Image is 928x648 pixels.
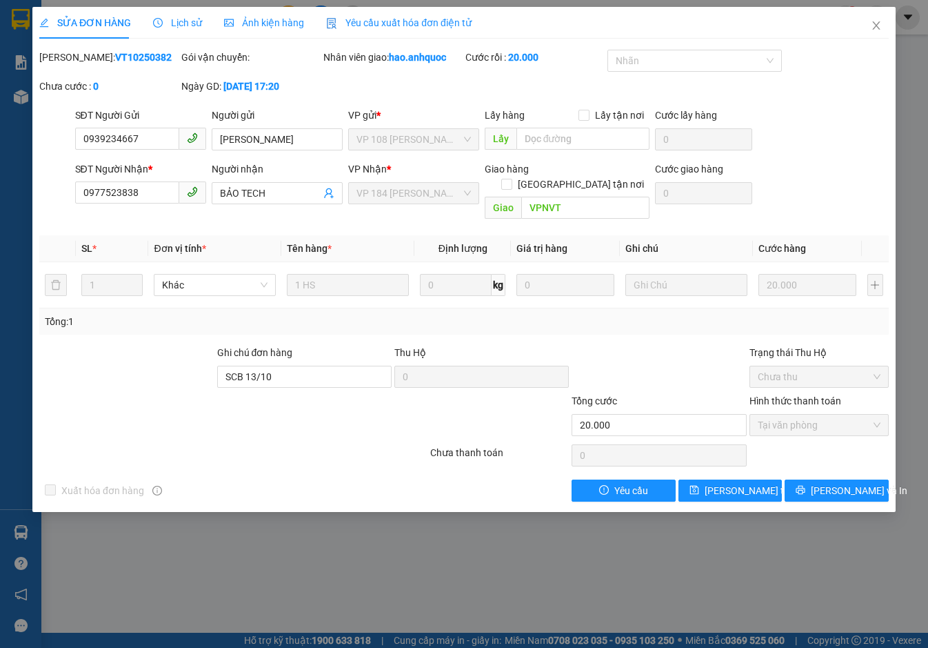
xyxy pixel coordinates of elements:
[326,17,472,28] span: Yêu cầu xuất hóa đơn điện tử
[356,129,471,150] span: VP 108 Lê Hồng Phong - Vũng Tàu
[485,197,521,219] span: Giao
[287,274,409,296] input: VD: Bàn, Ghế
[224,18,234,28] span: picture
[223,81,279,92] b: [DATE] 17:20
[867,274,883,296] button: plus
[326,18,337,29] img: icon
[45,314,359,329] div: Tổng: 1
[758,243,806,254] span: Cước hàng
[614,483,648,498] span: Yêu cầu
[39,79,179,94] div: Chưa cước :
[81,243,92,254] span: SL
[224,17,304,28] span: Ảnh kiện hàng
[212,108,343,123] div: Người gửi
[485,128,516,150] span: Lấy
[187,186,198,197] span: phone
[749,345,889,360] div: Trạng thái Thu Hộ
[429,445,571,469] div: Chưa thanh toán
[438,243,487,254] span: Định lượng
[785,480,888,502] button: printer[PERSON_NAME] và In
[516,128,650,150] input: Dọc đường
[758,415,880,435] span: Tại văn phòng
[512,177,649,192] span: [GEOGRAPHIC_DATA] tận nơi
[516,274,614,296] input: 0
[521,197,650,219] input: Dọc đường
[508,52,538,63] b: 20.000
[655,110,717,121] label: Cước lấy hàng
[39,17,131,28] span: SỬA ĐƠN HÀNG
[655,128,752,150] input: Cước lấy hàng
[348,108,479,123] div: VP gửi
[217,366,392,388] input: Ghi chú đơn hàng
[655,182,752,204] input: Cước giao hàng
[465,50,605,65] div: Cước rồi :
[153,17,202,28] span: Lịch sử
[678,480,782,502] button: save[PERSON_NAME] thay đổi
[796,485,805,496] span: printer
[599,485,609,496] span: exclamation-circle
[287,243,332,254] span: Tên hàng
[323,50,463,65] div: Nhân viên giao:
[115,52,172,63] b: VT10250382
[154,243,205,254] span: Đơn vị tính
[181,79,321,94] div: Ngày GD:
[857,7,896,46] button: Close
[516,243,567,254] span: Giá trị hàng
[689,485,699,496] span: save
[75,108,206,123] div: SĐT Người Gửi
[93,81,99,92] b: 0
[217,347,293,358] label: Ghi chú đơn hàng
[620,235,753,262] th: Ghi chú
[749,395,841,406] label: Hình thức thanh toán
[485,110,525,121] span: Lấy hàng
[625,274,747,296] input: Ghi Chú
[485,164,529,175] span: Giao hàng
[758,366,880,387] span: Chưa thu
[705,483,815,498] span: [PERSON_NAME] thay đổi
[356,183,471,204] span: VP 184 Nguyễn Văn Trỗi - HCM
[153,18,163,28] span: clock-circle
[75,161,206,177] div: SĐT Người Nhận
[152,486,162,495] span: info-circle
[212,161,343,177] div: Người nhận
[389,52,446,63] b: hao.anhquoc
[572,395,617,406] span: Tổng cước
[162,275,268,295] span: Khác
[811,483,907,498] span: [PERSON_NAME] và In
[572,480,675,502] button: exclamation-circleYêu cầu
[181,50,321,65] div: Gói vận chuyển:
[394,347,426,358] span: Thu Hộ
[39,18,49,28] span: edit
[56,483,150,498] span: Xuất hóa đơn hàng
[348,164,387,175] span: VP Nhận
[589,108,649,123] span: Lấy tận nơi
[187,132,198,144] span: phone
[758,274,856,296] input: 0
[45,274,67,296] button: delete
[655,164,723,175] label: Cước giao hàng
[323,188,334,199] span: user-add
[39,50,179,65] div: [PERSON_NAME]:
[871,20,882,31] span: close
[492,274,505,296] span: kg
